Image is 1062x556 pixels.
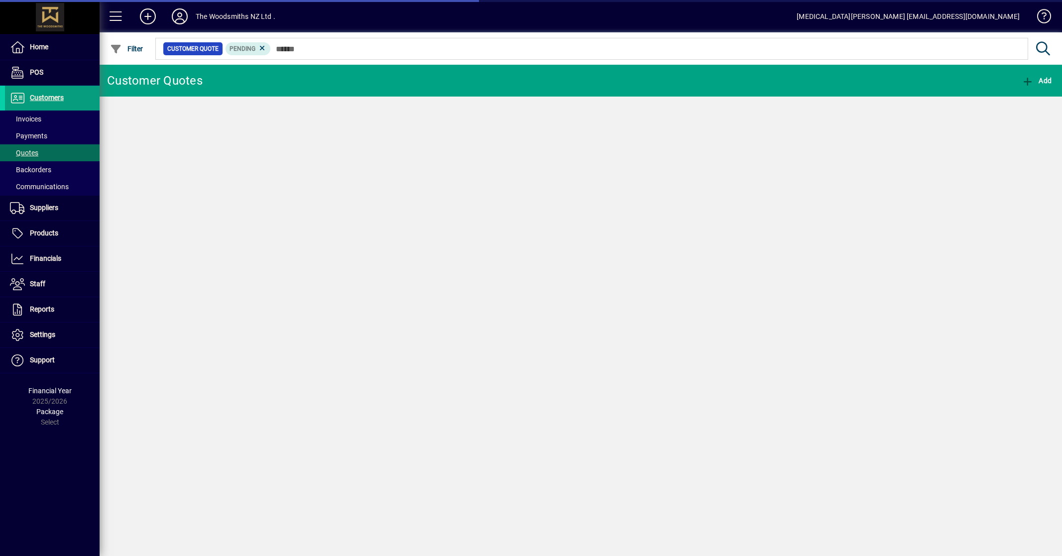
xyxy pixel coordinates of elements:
span: Support [30,356,55,364]
button: Add [132,7,164,25]
span: Products [30,229,58,237]
span: Backorders [10,166,51,174]
span: Customer Quote [167,44,219,54]
a: Reports [5,297,100,322]
a: Quotes [5,144,100,161]
span: Communications [10,183,69,191]
a: Payments [5,127,100,144]
button: Filter [108,40,146,58]
span: Financials [30,254,61,262]
a: Support [5,348,100,373]
mat-chip: Pending Status: Pending [226,42,271,55]
div: The Woodsmiths NZ Ltd . [196,8,275,24]
span: Home [30,43,48,51]
a: Knowledge Base [1030,2,1050,34]
a: Home [5,35,100,60]
button: Add [1019,72,1054,90]
span: Pending [230,45,255,52]
span: Quotes [10,149,38,157]
a: Invoices [5,111,100,127]
span: POS [30,68,43,76]
span: Settings [30,331,55,338]
span: Package [36,408,63,416]
a: Communications [5,178,100,195]
span: Staff [30,280,45,288]
span: Reports [30,305,54,313]
div: [MEDICAL_DATA][PERSON_NAME] [EMAIL_ADDRESS][DOMAIN_NAME] [797,8,1020,24]
span: Filter [110,45,143,53]
span: Payments [10,132,47,140]
span: Invoices [10,115,41,123]
a: Backorders [5,161,100,178]
a: Settings [5,323,100,347]
a: Staff [5,272,100,297]
a: Products [5,221,100,246]
span: Financial Year [28,387,72,395]
span: Customers [30,94,64,102]
a: POS [5,60,100,85]
div: Customer Quotes [107,73,203,89]
a: Suppliers [5,196,100,221]
button: Profile [164,7,196,25]
span: Suppliers [30,204,58,212]
span: Add [1022,77,1052,85]
a: Financials [5,246,100,271]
